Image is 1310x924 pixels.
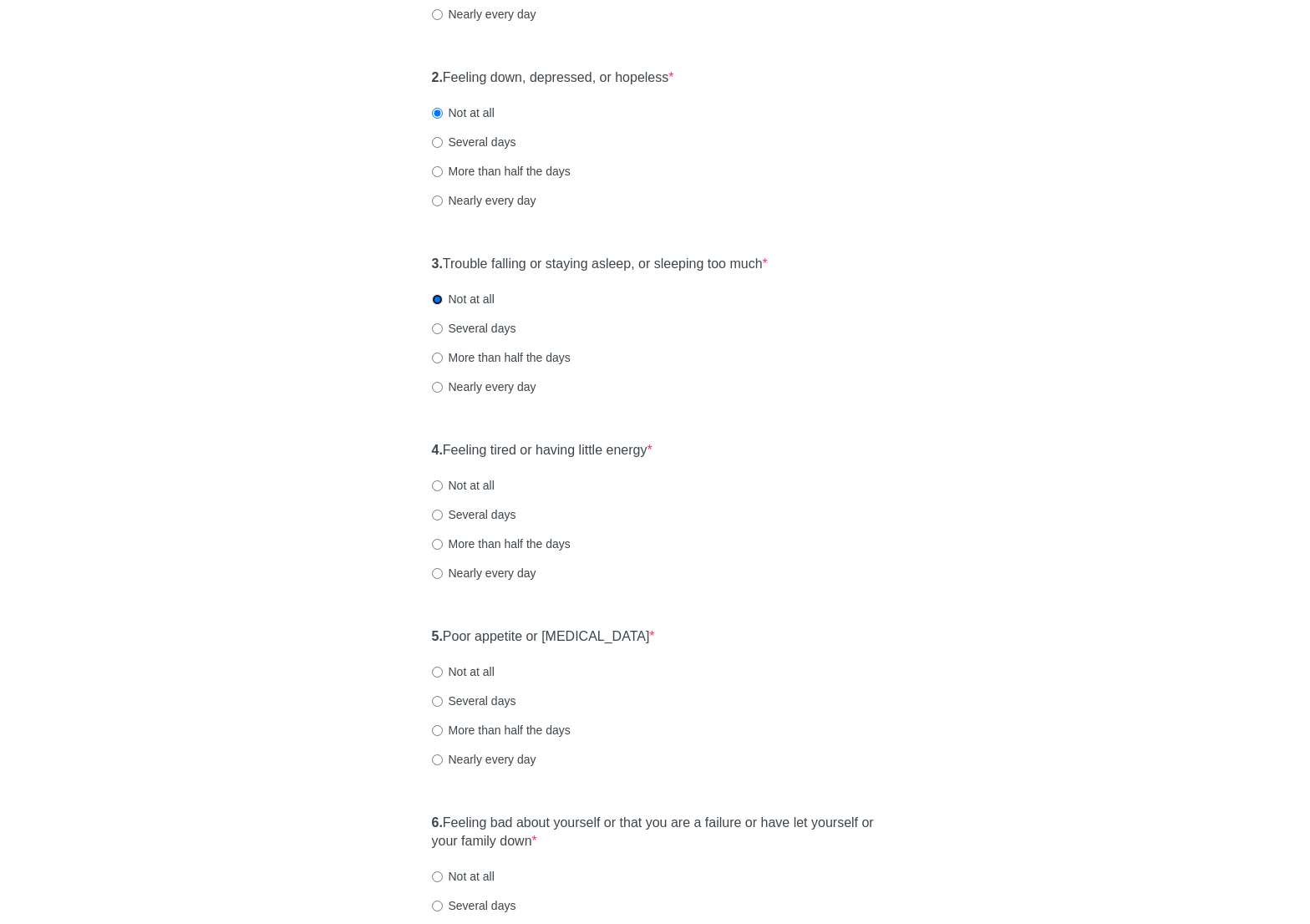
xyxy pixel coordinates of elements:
input: Several days [432,901,443,911]
input: More than half the days [432,353,443,363]
label: Nearly every day [432,565,536,581]
label: Feeling down, depressed, or hopeless [432,69,674,88]
label: Several days [432,134,516,150]
label: More than half the days [432,163,571,180]
input: Several days [432,510,443,520]
input: Not at all [432,294,443,305]
label: More than half the days [432,349,571,366]
label: Not at all [432,104,495,121]
input: More than half the days [432,725,443,736]
label: Not at all [432,868,495,885]
label: More than half the days [432,722,571,739]
input: Nearly every day [432,9,443,20]
input: Not at all [432,108,443,119]
input: More than half the days [432,539,443,550]
input: Not at all [432,871,443,882]
strong: 4. [432,443,443,457]
label: Nearly every day [432,192,536,209]
input: Several days [432,137,443,148]
input: Nearly every day [432,382,443,393]
label: Not at all [432,663,495,680]
label: Several days [432,506,516,523]
label: Several days [432,693,516,709]
label: Feeling tired or having little energy [432,441,652,460]
label: Not at all [432,477,495,494]
label: Several days [432,897,516,914]
label: Trouble falling or staying asleep, or sleeping too much [432,255,768,274]
label: Feeling bad about yourself or that you are a failure or have let yourself or your family down [432,814,879,852]
label: More than half the days [432,536,571,552]
label: Nearly every day [432,751,536,768]
input: Not at all [432,480,443,491]
input: Nearly every day [432,195,443,206]
strong: 3. [432,256,443,271]
input: Nearly every day [432,754,443,765]
strong: 5. [432,629,443,643]
strong: 2. [432,70,443,84]
label: Several days [432,320,516,337]
label: Not at all [432,291,495,307]
label: Nearly every day [432,6,536,23]
input: Not at all [432,667,443,678]
input: Nearly every day [432,568,443,579]
strong: 6. [432,815,443,830]
input: Several days [432,696,443,707]
input: Several days [432,323,443,334]
label: Poor appetite or [MEDICAL_DATA] [432,627,655,647]
input: More than half the days [432,166,443,177]
label: Nearly every day [432,378,536,395]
